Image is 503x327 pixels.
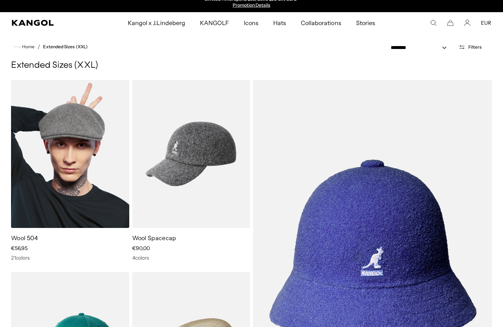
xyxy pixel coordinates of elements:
a: Hats [266,12,293,34]
span: Stories [356,12,375,34]
span: Kangol x J.Lindeberg [128,12,185,34]
a: Wool 504 [11,234,38,242]
a: Stories [349,12,383,34]
h1: Extended Sizes (XXL) [11,60,492,71]
div: 21 colors [11,254,129,261]
img: Wool 504 [11,80,129,228]
a: Home [14,43,35,50]
select: Sort by: Featured [388,44,454,52]
button: EUR [481,20,491,26]
span: Collaborations [301,12,341,34]
li: / [35,42,40,51]
summary: Search here [430,20,437,26]
span: €56,95 [11,245,28,252]
span: Icons [244,12,258,34]
a: Kangol x J.Lindeberg [120,12,193,34]
a: Icons [236,12,266,34]
span: Home [21,44,35,49]
span: KANGOLF [200,12,229,34]
a: KANGOLF [193,12,236,34]
a: Kangol [12,20,84,26]
img: Wool Spacecap [132,80,250,228]
span: Hats [273,12,286,34]
a: Promotion Details [233,2,270,8]
a: Extended Sizes (XXL) [43,44,88,49]
button: Cart [447,20,454,26]
a: Collaborations [293,12,348,34]
span: €90,00 [132,245,150,252]
div: 4 colors [132,254,250,261]
a: Account [464,20,471,26]
a: Wool Spacecap [132,234,176,242]
span: Filters [468,45,482,50]
button: Open filters [454,44,486,50]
